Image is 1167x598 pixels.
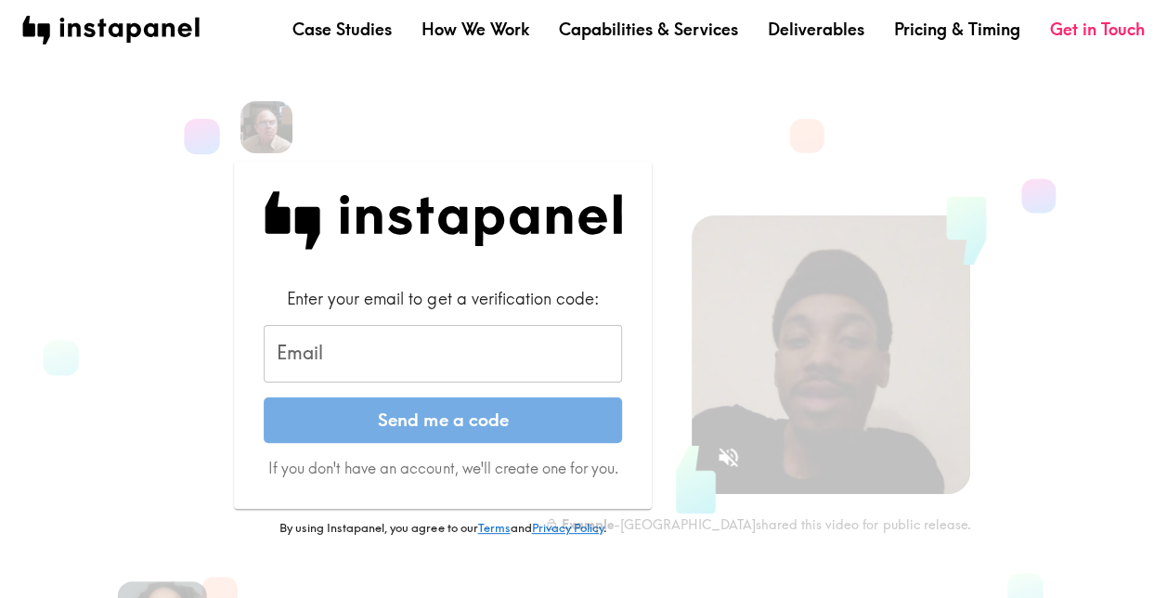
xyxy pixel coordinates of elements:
div: Enter your email to get a verification code: [264,287,622,310]
button: Send me a code [264,397,622,444]
img: Robert [240,101,292,153]
b: Example [562,516,614,533]
img: Instapanel [264,191,622,250]
div: - [GEOGRAPHIC_DATA] shared this video for public release. [545,516,970,533]
p: If you don't have an account, we'll create one for you. [264,458,622,478]
a: Terms [477,520,510,535]
img: instapanel [22,16,200,45]
a: Case Studies [292,18,392,41]
a: How We Work [421,18,529,41]
a: Pricing & Timing [894,18,1020,41]
a: Get in Touch [1050,18,1145,41]
a: Capabilities & Services [559,18,738,41]
a: Deliverables [768,18,864,41]
p: By using Instapanel, you agree to our and . [234,520,652,537]
button: Sound is off [708,437,748,477]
